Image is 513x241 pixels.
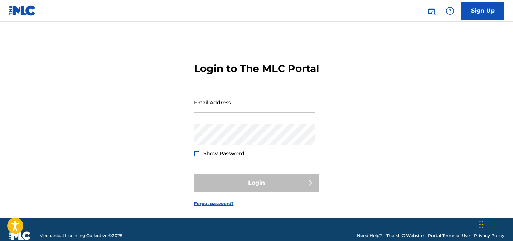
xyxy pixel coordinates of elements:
[477,207,513,241] iframe: Chat Widget
[479,214,484,235] div: Drag
[386,232,424,239] a: The MLC Website
[357,232,382,239] a: Need Help?
[194,62,319,75] h3: Login to The MLC Portal
[203,150,245,157] span: Show Password
[474,232,504,239] a: Privacy Policy
[39,232,122,239] span: Mechanical Licensing Collective © 2025
[9,5,36,16] img: MLC Logo
[424,4,439,18] a: Public Search
[194,200,234,207] a: Forgot password?
[9,231,31,240] img: logo
[461,2,504,20] a: Sign Up
[446,6,454,15] img: help
[427,6,436,15] img: search
[428,232,470,239] a: Portal Terms of Use
[443,4,457,18] div: Help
